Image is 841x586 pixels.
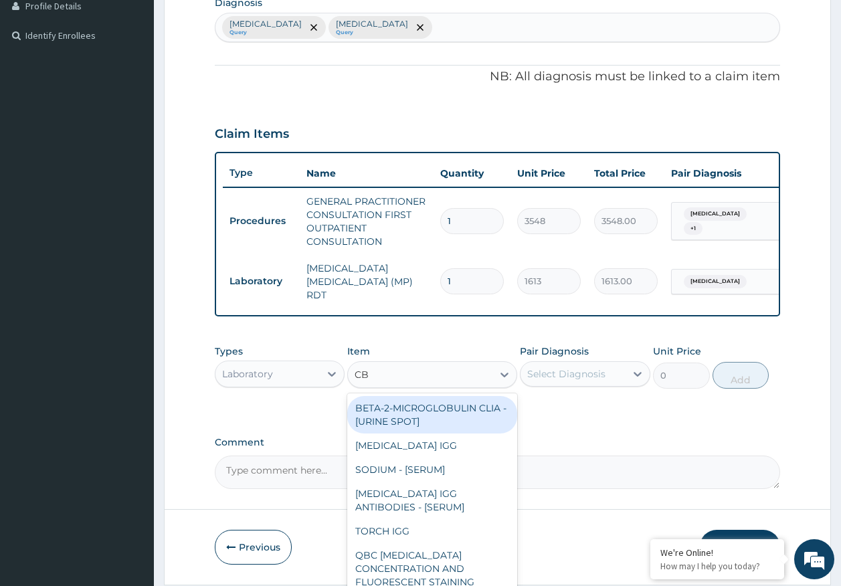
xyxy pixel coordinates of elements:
img: d_794563401_company_1708531726252_794563401 [25,67,54,100]
th: Pair Diagnosis [664,160,812,187]
td: Procedures [223,209,300,233]
button: Previous [215,530,292,565]
td: GENERAL PRACTITIONER CONSULTATION FIRST OUTPATIENT CONSULTATION [300,188,434,255]
div: Laboratory [222,367,273,381]
label: Item [347,345,370,358]
div: [MEDICAL_DATA] IGG ANTIBODIES - [SERUM] [347,482,517,519]
th: Name [300,160,434,187]
div: Select Diagnosis [527,367,605,381]
p: [MEDICAL_DATA] [229,19,302,29]
div: SODIUM - [SERUM] [347,458,517,482]
div: BETA-2-MICROGLOBULIN CLIA - [URINE SPOT] [347,396,517,433]
label: Types [215,346,243,357]
div: Chat with us now [70,75,225,92]
div: [MEDICAL_DATA] IGG [347,433,517,458]
h3: Claim Items [215,127,289,142]
label: Comment [215,437,781,448]
p: NB: All diagnosis must be linked to a claim item [215,68,781,86]
label: Unit Price [653,345,701,358]
td: [MEDICAL_DATA] [MEDICAL_DATA] (MP) RDT [300,255,434,308]
span: We're online! [78,169,185,304]
div: Minimize live chat window [219,7,252,39]
p: [MEDICAL_DATA] [336,19,408,29]
th: Quantity [434,160,510,187]
div: We're Online! [660,547,774,559]
span: remove selection option [414,21,426,33]
button: Add [713,362,769,389]
th: Total Price [587,160,664,187]
small: Query [336,29,408,36]
p: How may I help you today? [660,561,774,572]
textarea: Type your message and hit 'Enter' [7,365,255,412]
span: + 1 [684,222,703,235]
div: TORCH IGG [347,519,517,543]
td: Laboratory [223,269,300,294]
label: Pair Diagnosis [520,345,589,358]
span: [MEDICAL_DATA] [684,275,747,288]
th: Unit Price [510,160,587,187]
span: remove selection option [308,21,320,33]
span: [MEDICAL_DATA] [684,207,747,221]
small: Query [229,29,302,36]
th: Type [223,161,300,185]
button: Submit [700,530,780,565]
